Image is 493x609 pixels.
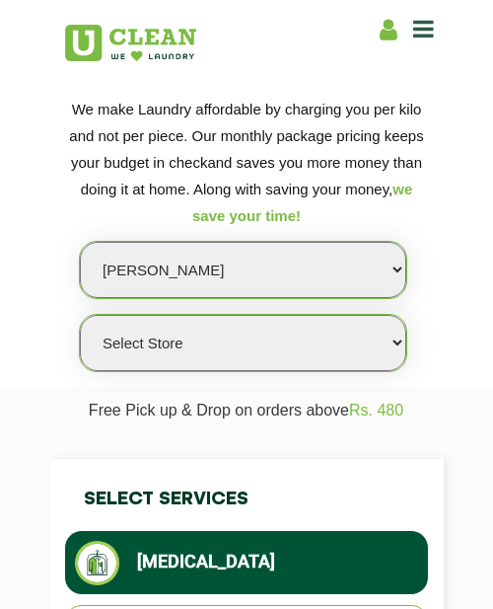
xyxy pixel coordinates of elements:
[63,402,429,434] p: Free Pick up & Drop on orders above
[64,469,429,530] h4: Select Services
[64,96,429,229] p: We make Laundry affordable by charging you per kilo and not per piece. Our monthly package pricin...
[75,541,418,585] li: [MEDICAL_DATA]
[65,25,196,61] img: UClean Laundry and Dry Cleaning
[349,402,403,419] span: Rs. 480
[75,541,119,585] img: Dry Cleaning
